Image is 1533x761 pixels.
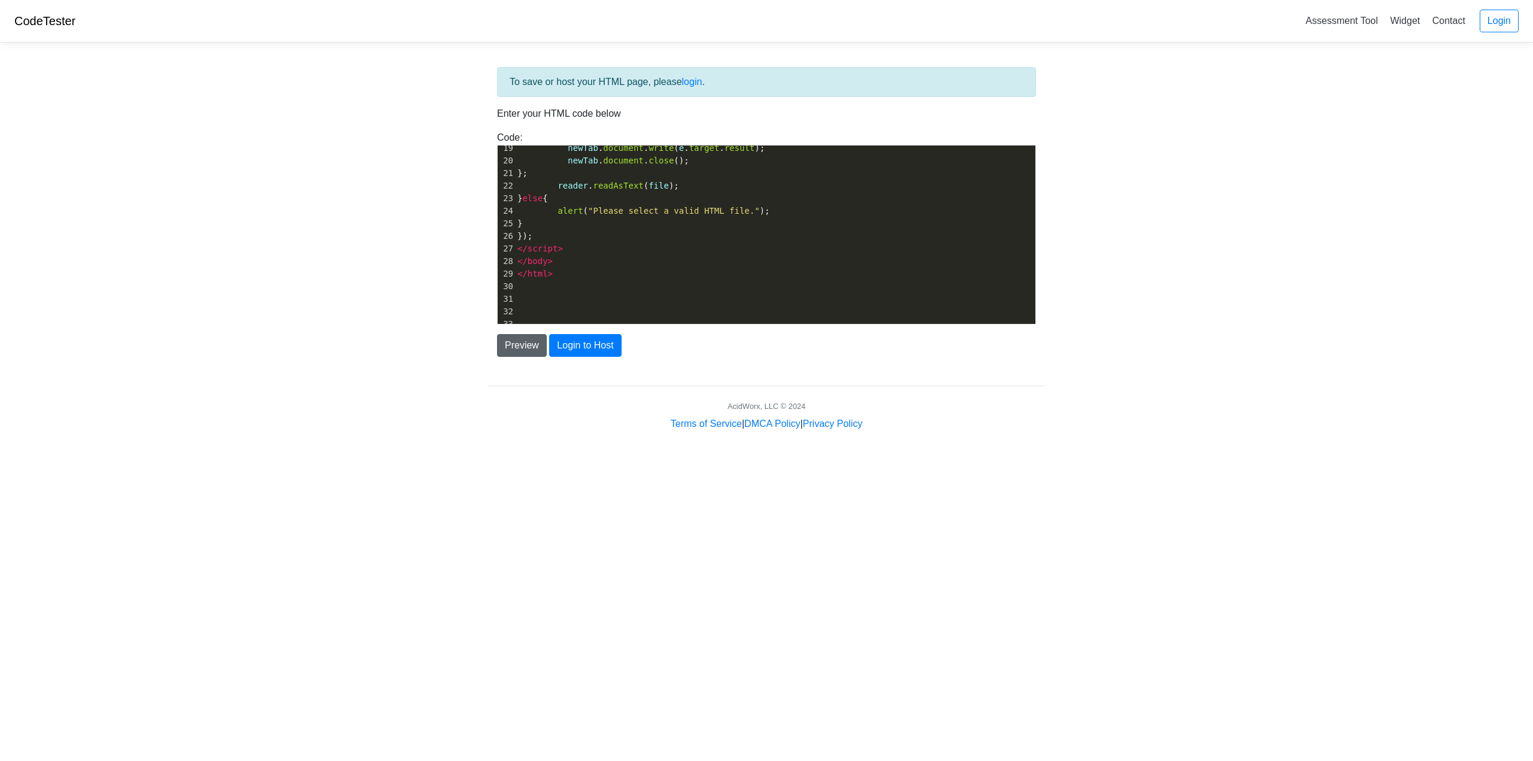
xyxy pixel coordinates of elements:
span: </ [517,244,528,253]
a: Login [1480,10,1519,32]
span: > [548,269,553,278]
div: 19 [498,142,515,154]
span: > [548,256,553,266]
span: reader [558,181,588,190]
div: 33 [498,318,515,331]
span: html [528,269,548,278]
span: body [528,256,548,266]
a: Assessment Tool [1301,11,1383,31]
span: </ [517,256,528,266]
p: Enter your HTML code below [497,107,1036,121]
div: AcidWorx, LLC © 2024 [728,401,805,412]
span: file [649,181,669,190]
a: Privacy Policy [803,419,863,429]
span: }); [517,231,532,241]
span: > [558,244,562,253]
span: readAsText [593,181,643,190]
span: close [649,156,674,165]
span: result [725,143,755,153]
div: Code: [488,131,1045,325]
div: 21 [498,167,515,180]
div: | | [671,417,862,431]
span: document [603,143,643,153]
a: CodeTester [14,14,75,28]
span: target [689,143,720,153]
a: Contact [1428,11,1470,31]
span: } [517,219,523,228]
span: newTab [568,156,598,165]
div: 30 [498,280,515,293]
button: Preview [497,334,547,357]
span: write [649,143,674,153]
span: } { [517,193,548,203]
div: To save or host your HTML page, please . [497,67,1036,97]
div: 29 [498,268,515,280]
span: script [528,244,558,253]
a: login [682,77,702,87]
div: 24 [498,205,515,217]
span: . . (); [517,156,689,165]
div: 27 [498,242,515,255]
span: }; [517,168,528,178]
div: 26 [498,230,515,242]
span: . . ( . . ); [517,143,765,153]
div: 22 [498,180,515,192]
span: e [679,143,684,153]
span: document [603,156,643,165]
a: Widget [1385,11,1425,31]
span: . ( ); [517,181,679,190]
span: </ [517,269,528,278]
span: ( ); [517,206,770,216]
div: 32 [498,305,515,318]
span: else [522,193,543,203]
div: 31 [498,293,515,305]
div: 25 [498,217,515,230]
div: 23 [498,192,515,205]
span: alert [558,206,583,216]
a: DMCA Policy [744,419,800,429]
button: Login to Host [549,334,621,357]
div: 28 [498,255,515,268]
a: Terms of Service [671,419,742,429]
span: "Please select a valid HTML file." [588,206,760,216]
div: 20 [498,154,515,167]
span: newTab [568,143,598,153]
